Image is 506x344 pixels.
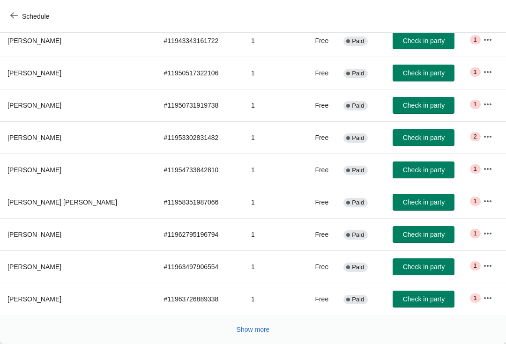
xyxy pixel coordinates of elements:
[300,57,336,89] td: Free
[5,8,57,25] button: Schedule
[352,102,364,110] span: Paid
[156,57,244,89] td: # 11950517322106
[156,186,244,218] td: # 11958351987066
[403,102,445,109] span: Check in party
[393,161,454,178] button: Check in party
[244,89,300,121] td: 1
[474,198,477,205] span: 1
[474,165,477,173] span: 1
[474,133,477,140] span: 2
[300,89,336,121] td: Free
[300,154,336,186] td: Free
[403,231,445,238] span: Check in party
[474,101,477,108] span: 1
[7,69,61,77] span: [PERSON_NAME]
[156,218,244,250] td: # 11962795196794
[244,24,300,57] td: 1
[156,250,244,283] td: # 11963497906554
[300,250,336,283] td: Free
[403,37,445,44] span: Check in party
[403,134,445,141] span: Check in party
[403,198,445,206] span: Check in party
[403,69,445,77] span: Check in party
[300,186,336,218] td: Free
[474,262,477,270] span: 1
[22,13,49,20] span: Schedule
[244,250,300,283] td: 1
[7,295,61,303] span: [PERSON_NAME]
[156,154,244,186] td: # 11954733842810
[244,154,300,186] td: 1
[393,194,454,211] button: Check in party
[474,68,477,76] span: 1
[403,263,445,271] span: Check in party
[7,134,61,141] span: [PERSON_NAME]
[352,70,364,77] span: Paid
[300,283,336,315] td: Free
[393,129,454,146] button: Check in party
[300,218,336,250] td: Free
[403,295,445,303] span: Check in party
[7,102,61,109] span: [PERSON_NAME]
[352,231,364,239] span: Paid
[300,24,336,57] td: Free
[156,24,244,57] td: # 11943343161722
[474,36,477,44] span: 1
[352,199,364,206] span: Paid
[244,121,300,154] td: 1
[7,231,61,238] span: [PERSON_NAME]
[244,283,300,315] td: 1
[7,37,61,44] span: [PERSON_NAME]
[393,291,454,307] button: Check in party
[393,32,454,49] button: Check in party
[352,263,364,271] span: Paid
[393,97,454,114] button: Check in party
[393,65,454,81] button: Check in party
[352,134,364,142] span: Paid
[474,294,477,302] span: 1
[474,230,477,237] span: 1
[244,186,300,218] td: 1
[7,166,61,174] span: [PERSON_NAME]
[352,167,364,174] span: Paid
[393,226,454,243] button: Check in party
[237,326,270,333] span: Show more
[393,258,454,275] button: Check in party
[352,296,364,303] span: Paid
[156,283,244,315] td: # 11963726889338
[7,263,61,271] span: [PERSON_NAME]
[156,89,244,121] td: # 11950731919738
[244,218,300,250] td: 1
[7,198,117,206] span: [PERSON_NAME] [PERSON_NAME]
[233,321,274,338] button: Show more
[352,37,364,45] span: Paid
[300,121,336,154] td: Free
[244,57,300,89] td: 1
[156,121,244,154] td: # 11953302831482
[403,166,445,174] span: Check in party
